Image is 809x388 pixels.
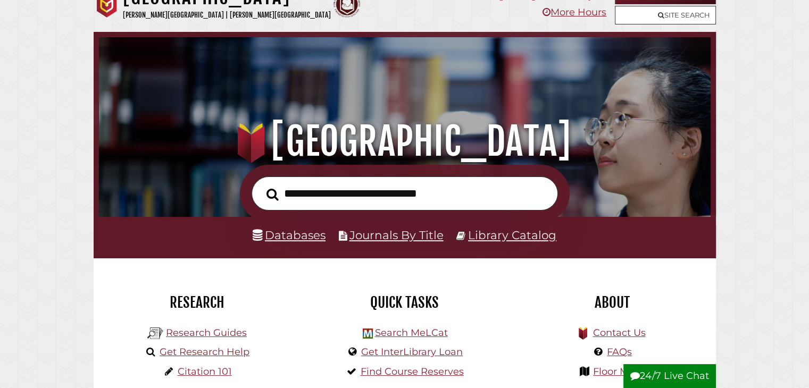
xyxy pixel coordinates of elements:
img: Hekman Library Logo [147,325,163,341]
a: Floor Maps [593,366,646,377]
h2: About [516,293,708,311]
a: Site Search [615,6,716,24]
p: [PERSON_NAME][GEOGRAPHIC_DATA] | [PERSON_NAME][GEOGRAPHIC_DATA] [123,9,331,21]
a: Get Research Help [160,346,249,358]
i: Search [266,188,279,200]
a: Citation 101 [178,366,232,377]
a: Databases [253,228,326,242]
a: Find Course Reserves [361,366,464,377]
h2: Quick Tasks [309,293,501,311]
img: Hekman Library Logo [363,328,373,339]
a: More Hours [543,6,606,18]
a: Search MeLCat [374,327,447,339]
a: Research Guides [166,327,247,339]
button: Search [261,185,284,204]
a: Contact Us [593,327,645,339]
h2: Research [102,293,293,311]
a: Journals By Title [349,228,444,242]
a: Get InterLibrary Loan [361,346,463,358]
a: FAQs [607,346,632,358]
a: Library Catalog [468,228,556,242]
h1: [GEOGRAPHIC_DATA] [111,118,698,165]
